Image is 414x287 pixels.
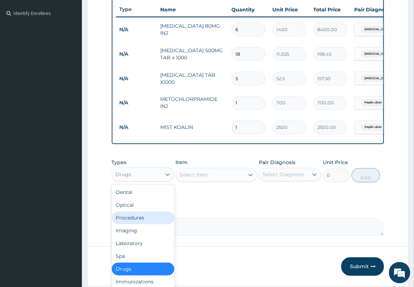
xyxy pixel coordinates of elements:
td: N/A [116,97,157,110]
div: Select Diagnosis [263,171,304,178]
label: Pair Diagnosis [259,159,295,166]
textarea: Type your message and hit 'Enter' [4,194,136,219]
span: [MEDICAL_DATA] [361,26,395,33]
td: [MEDICAL_DATA] TAB X1000 [157,68,228,89]
th: Unit Price [269,2,310,17]
td: N/A [116,72,157,85]
span: Peptic ulcer [361,124,386,131]
div: Select Item [180,172,208,179]
span: [MEDICAL_DATA] [361,50,395,58]
div: Minimize live chat window [117,4,134,21]
th: Type [116,3,157,16]
span: [MEDICAL_DATA] [361,75,395,82]
th: Total Price [310,2,351,17]
img: d_794563401_company_1708531726252_794563401 [13,36,29,53]
div: Drugs [116,171,131,178]
div: Imaging [112,224,174,237]
th: Quantity [228,2,269,17]
div: Chat with us now [37,40,120,49]
td: [MEDICAL_DATA] 500MG TAB x 1000 [157,43,228,65]
label: Types [112,160,127,166]
button: Add [352,168,380,183]
div: Optical [112,199,174,212]
td: N/A [116,23,157,36]
td: N/A [116,48,157,61]
label: Comment [112,208,384,214]
div: Laboratory [112,237,174,250]
td: N/A [116,121,157,134]
label: Unit Price [323,159,349,166]
td: [MEDICAL_DATA] 80MG INJ [157,19,228,40]
div: Procedures [112,212,174,224]
div: Spa [112,250,174,263]
td: MIST KOALIN [157,120,228,135]
div: Dental [112,186,174,199]
span: Peptic ulcer [361,99,386,107]
div: Drugs [112,263,174,276]
label: Item [176,159,188,166]
th: Name [157,2,228,17]
span: We're online! [41,90,98,161]
td: METOCHLORPRAMIDE INJ [157,92,228,114]
button: Submit [341,258,384,276]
